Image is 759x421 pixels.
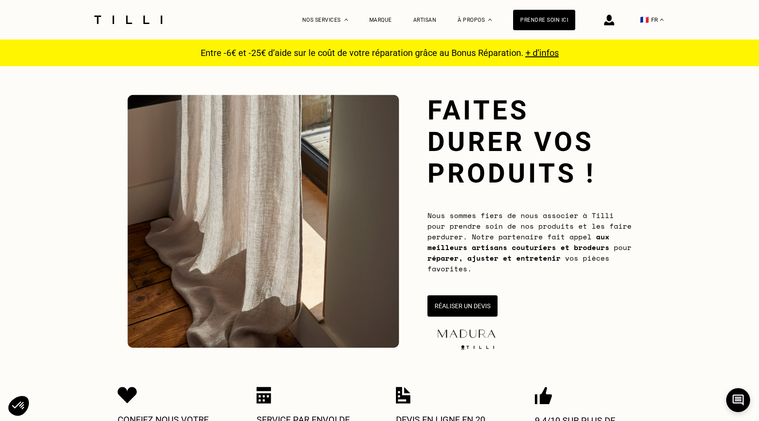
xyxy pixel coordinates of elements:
[427,95,632,189] h1: Faites durer vos produits !
[526,48,559,58] a: + d’infos
[427,253,561,263] b: réparer, ajuster et entretenir
[91,16,166,24] img: Logo du service de couturière Tilli
[640,16,649,24] span: 🇫🇷
[195,48,564,58] p: Entre -6€ et -25€ d’aide sur le coût de votre réparation grâce au Bonus Réparation.
[369,17,392,23] a: Marque
[435,328,498,340] img: maduraLogo-5877f563076e9857a9763643b83271db.png
[604,15,614,25] img: icône connexion
[427,231,609,253] b: aux meilleurs artisans couturiers et brodeurs
[513,10,575,30] a: Prendre soin ici
[413,17,437,23] a: Artisan
[344,19,348,21] img: Menu déroulant
[118,387,137,404] img: Icon
[660,19,664,21] img: menu déroulant
[257,387,271,404] img: Icon
[427,295,498,317] button: Réaliser un devis
[396,387,411,404] img: Icon
[535,387,552,405] img: Icon
[458,345,498,350] img: logo Tilli
[427,210,632,274] span: Nous sommes fiers de nous associer à Tilli pour prendre soin de nos produits et les faire perdure...
[488,19,492,21] img: Menu déroulant à propos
